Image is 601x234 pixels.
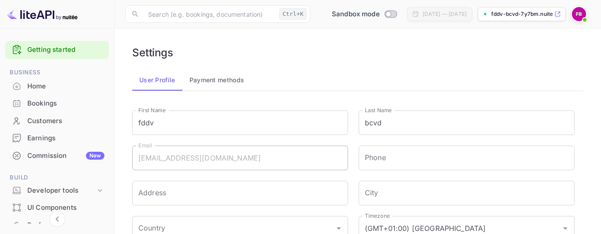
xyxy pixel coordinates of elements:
div: Switch to Production mode [328,9,400,19]
a: Home [5,78,109,94]
div: Earnings [5,130,109,147]
div: Getting started [5,41,109,59]
input: First Name [132,110,348,135]
div: Ctrl+K [279,8,307,20]
label: Last Name [365,106,392,114]
a: Performance [5,217,109,233]
div: Home [5,78,109,95]
a: Bookings [5,95,109,111]
div: Earnings [27,133,104,143]
input: phone [359,146,575,170]
div: account-settings tabs [132,69,583,91]
label: Timezone [365,212,390,219]
div: Developer tools [5,183,109,198]
button: Payment methods [182,69,252,91]
div: New [86,152,104,160]
div: Bookings [27,99,104,109]
input: Address [132,181,348,205]
div: UI Components [27,203,104,213]
p: fddv-bcvd-7y7bm.nuitee... [491,10,553,18]
div: Customers [27,116,104,126]
div: [DATE] — [DATE] [423,10,467,18]
div: Bookings [5,95,109,112]
span: Sandbox mode [332,9,380,19]
a: Customers [5,113,109,129]
img: fddv bcvd [572,7,586,21]
input: City [359,181,575,205]
a: UI Components [5,199,109,216]
span: Business [5,68,109,77]
div: Home [27,81,104,91]
span: Build [5,173,109,183]
div: Customers [5,113,109,130]
img: LiteAPI logo [7,7,78,21]
button: Collapse navigation [49,211,65,227]
label: First Name [138,106,166,114]
button: User Profile [132,69,182,91]
div: Commission [27,151,104,161]
div: CommissionNew [5,147,109,165]
a: Getting started [27,45,104,55]
h6: Settings [132,46,173,59]
a: Earnings [5,130,109,146]
div: Performance [27,220,104,230]
div: UI Components [5,199,109,216]
label: Email [138,142,152,149]
input: Last Name [359,110,575,135]
a: CommissionNew [5,147,109,164]
input: Email [132,146,348,170]
input: Search (e.g. bookings, documentation) [143,5,276,23]
div: Developer tools [27,186,96,196]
